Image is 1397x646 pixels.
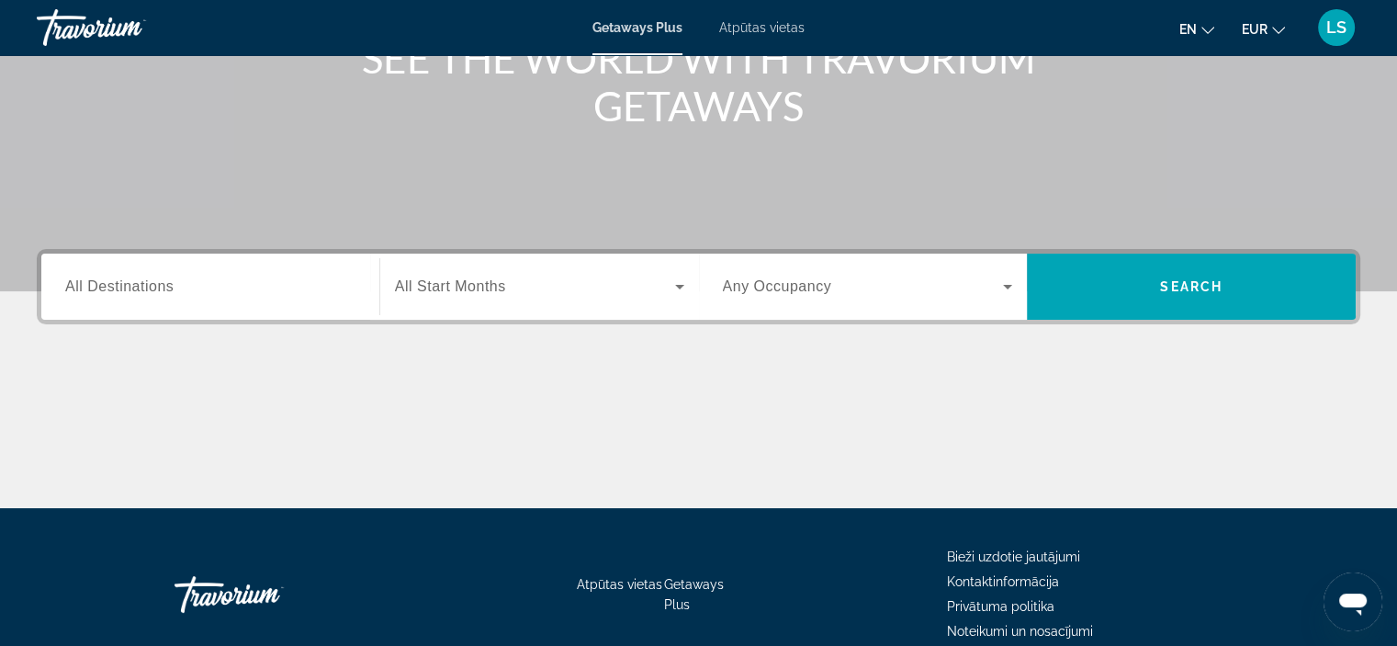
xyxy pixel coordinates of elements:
a: Atpūtas vietas [577,577,662,592]
iframe: Button to launch messaging window [1324,572,1382,631]
input: Izvēlieties galamērķi [65,277,355,299]
h1: SEE THE WORLD WITH TRAVORIUM GETAWAYS [355,34,1043,130]
font: en [1179,22,1197,37]
span: Any Occupancy [723,278,832,294]
a: Noteikumi un nosacījumi [947,624,1093,639]
span: Search [1160,279,1222,294]
a: Travorium [37,4,220,51]
font: EUR [1242,22,1267,37]
a: Doties mājās [175,567,358,622]
button: Mainīt valodu [1179,16,1214,42]
a: Bieži uzdotie jautājumi [947,550,1080,564]
font: LS [1326,17,1346,37]
button: Lietotāja izvēlne [1313,8,1360,47]
a: Getaways Plus [592,20,682,35]
button: Meklēt [1027,254,1356,320]
a: Atpūtas vietas [719,20,805,35]
a: Kontaktinformācija [947,574,1059,589]
a: Privātuma politika [947,599,1054,614]
span: All Start Months [395,278,506,294]
button: Mainīt valūtu [1242,16,1285,42]
div: Meklēšanas logrīks [41,254,1356,320]
a: Getaways Plus [664,577,724,612]
span: All Destinations [65,278,174,294]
